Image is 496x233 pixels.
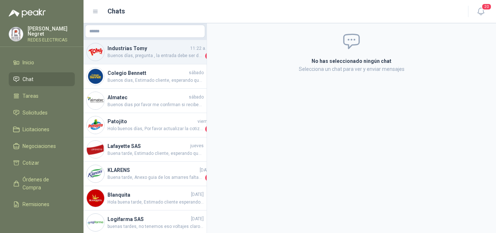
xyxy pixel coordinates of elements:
[84,89,207,113] a: Company LogoAlmatecsábadoBuenos dias por favor me confirman si reciben material el día de hoy ten...
[23,109,48,117] span: Solicitudes
[107,101,204,108] span: Buenos dias por favor me confirman si reciben material el día de hoy tengo al mensajero listo per...
[189,94,204,101] span: sábado
[23,59,34,67] span: Inicio
[189,69,204,76] span: sábado
[87,68,104,85] img: Company Logo
[87,189,104,207] img: Company Logo
[107,117,196,125] h4: Patojito
[190,142,204,149] span: jueves
[107,199,204,206] span: Hola buena tarde, Estimado cliente esperando que se encuentre bien, revisando la solicitud me ind...
[107,6,125,16] h1: Chats
[107,174,204,181] span: Buena tarde, Anexo guia de los amarres faltantes, me indican que se esta entregando mañana.
[9,214,75,228] a: Configuración
[225,65,478,73] p: Selecciona un chat para ver y enviar mensajes
[107,166,198,174] h4: KLARENS
[9,106,75,120] a: Solicitudes
[87,165,104,182] img: Company Logo
[107,223,204,230] span: buenas tardes, no tenemos eso voltajes claros aun, aceite
[87,214,104,231] img: Company Logo
[87,43,104,61] img: Company Logo
[107,191,190,199] h4: Blanquita
[200,167,212,174] span: [DATE]
[9,139,75,153] a: Negociaciones
[23,142,56,150] span: Negociaciones
[205,174,212,181] span: 1
[198,118,212,125] span: viernes
[87,141,104,158] img: Company Logo
[107,150,204,157] span: Buena tarde, Estimado cliente, esperando que se encuentre bien, informo que las cajas ya fueron e...
[191,191,204,198] span: [DATE]
[28,26,75,36] p: [PERSON_NAME] Negret
[84,137,207,162] a: Company LogoLafayette SASjuevesBuena tarde, Estimado cliente, esperando que se encuentre bien, in...
[84,64,207,89] a: Company LogoColegio BennettsábadoBuenos dias, Estimado cliente, esperando que se encuentre bien, ...
[84,186,207,210] a: Company LogoBlanquita[DATE]Hola buena tarde, Estimado cliente esperando que se encuentre bien, re...
[23,159,39,167] span: Cotizar
[9,56,75,69] a: Inicio
[107,93,187,101] h4: Almatec
[87,92,104,109] img: Company Logo
[107,69,187,77] h4: Colegio Bennett
[84,40,207,64] a: Company LogoIndustrias Tomy11:22 a. m.Buenos días, pregunta , la entrada debe ser de 3mm, el coti...
[107,77,204,84] span: Buenos dias, Estimado cliente, esperando que se encuentre bien, informo que los cables dúplex los...
[9,197,75,211] a: Remisiones
[9,122,75,136] a: Licitaciones
[191,216,204,222] span: [DATE]
[9,72,75,86] a: Chat
[9,27,23,41] img: Company Logo
[84,113,207,137] a: Company LogoPatojitoviernesHolo buenos días, Por favor actualizar la cotización1
[23,125,49,133] span: Licitaciones
[23,92,38,100] span: Tareas
[9,173,75,194] a: Órdenes de Compra
[107,142,189,150] h4: Lafayette SAS
[107,44,189,52] h4: Industrias Tomy
[474,5,487,18] button: 20
[107,125,204,133] span: Holo buenos días, Por favor actualizar la cotización
[9,89,75,103] a: Tareas
[205,52,212,60] span: 1
[225,57,478,65] h2: No has seleccionado ningún chat
[107,52,204,60] span: Buenos días, pregunta , la entrada debe ser de 3mm, el cotizado es así? Referencia 22-18 110
[84,162,207,186] a: Company LogoKLARENS[DATE]Buena tarde, Anexo guia de los amarres faltantes, me indican que se esta...
[9,9,46,17] img: Logo peakr
[481,3,492,10] span: 20
[107,215,190,223] h4: Logifarma SAS
[205,125,212,133] span: 1
[23,75,33,83] span: Chat
[23,200,49,208] span: Remisiones
[9,156,75,170] a: Cotizar
[23,176,68,192] span: Órdenes de Compra
[87,116,104,134] img: Company Logo
[190,45,212,52] span: 11:22 a. m.
[28,38,75,42] p: REDES ELECTRICAS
